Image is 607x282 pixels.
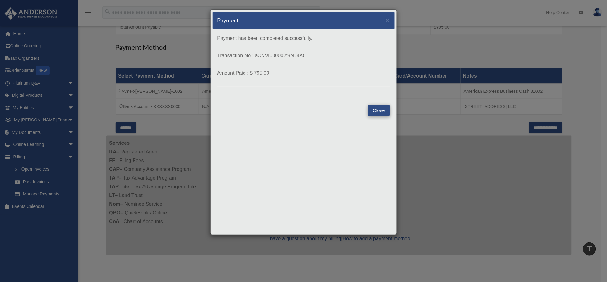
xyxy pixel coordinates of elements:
h5: Payment [217,16,239,24]
p: Payment has been completed successfully. [217,34,390,43]
span: × [386,16,390,24]
p: Transaction No : aCNVI000002t9eD4AQ [217,51,390,60]
p: Amount Paid : $ 795.00 [217,69,390,78]
button: Close [368,105,390,116]
button: Close [386,17,390,23]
